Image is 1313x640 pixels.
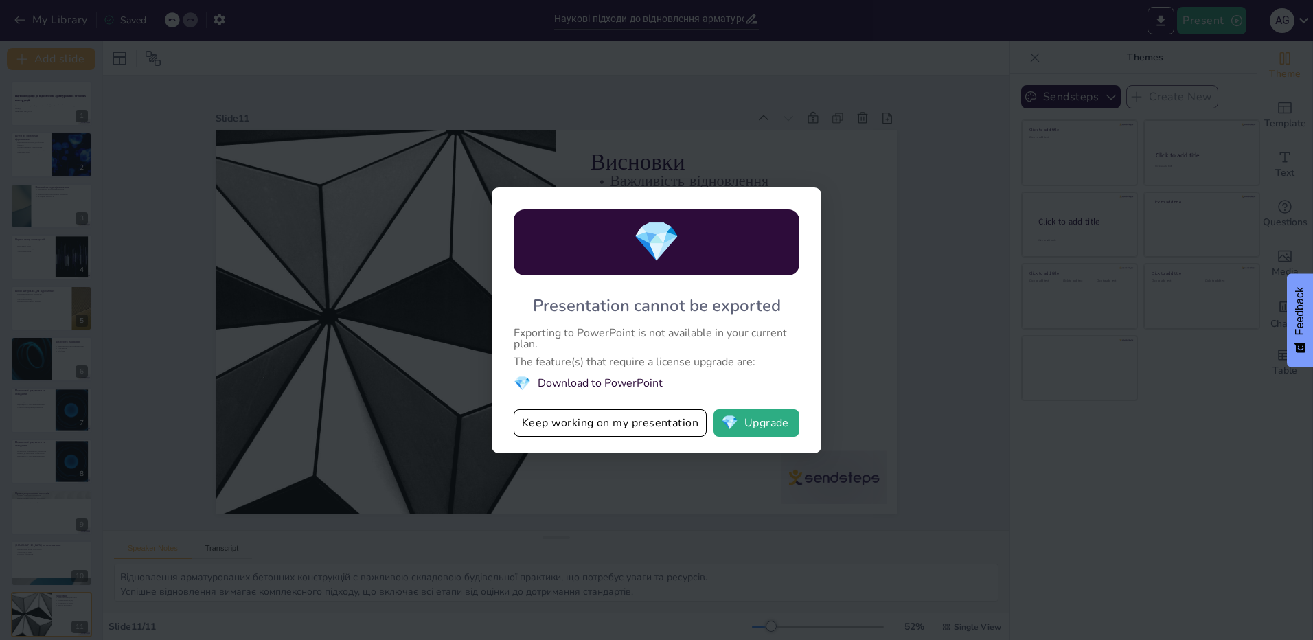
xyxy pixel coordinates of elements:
[514,328,799,350] div: Exporting to PowerPoint is not available in your current plan.
[514,374,531,393] span: diamond
[1287,273,1313,367] button: Feedback - Show survey
[713,409,799,437] button: diamondUpgrade
[721,416,738,430] span: diamond
[632,216,681,268] span: diamond
[514,356,799,367] div: The feature(s) that require a license upgrade are:
[514,374,799,393] li: Download to PowerPoint
[1294,287,1306,335] span: Feedback
[514,409,707,437] button: Keep working on my presentation
[533,295,781,317] div: Presentation cannot be exported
